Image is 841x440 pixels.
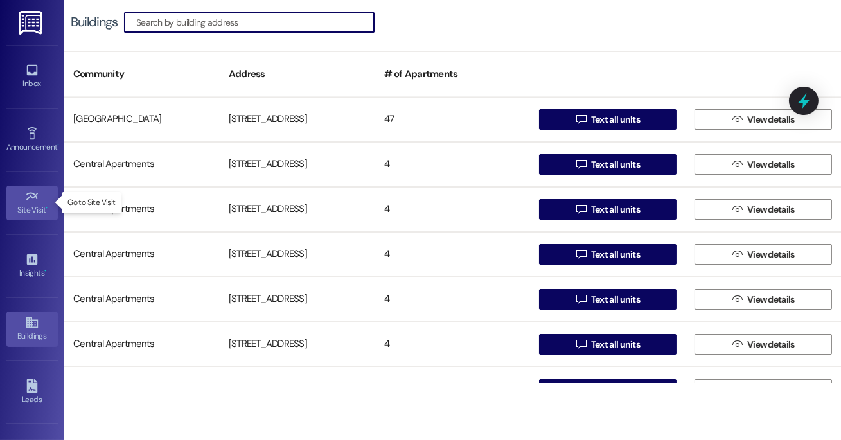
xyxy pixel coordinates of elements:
div: [GEOGRAPHIC_DATA] [GEOGRAPHIC_DATA] Homes [64,376,220,402]
button: View details [695,289,832,310]
a: Insights • [6,249,58,283]
div: 4 [375,331,531,357]
span: View details [747,158,795,172]
p: Go to Site Visit [67,197,115,208]
div: [STREET_ADDRESS] [220,242,375,267]
span: • [46,204,48,213]
div: [STREET_ADDRESS] [220,331,375,357]
img: ResiDesk Logo [19,11,45,35]
i:  [732,204,742,215]
div: # of Apartments [375,58,531,90]
span: View details [747,293,795,306]
span: View details [747,203,795,216]
button: Text all units [539,199,677,220]
div: 4 [375,242,531,267]
button: View details [695,199,832,220]
span: View details [747,338,795,351]
div: Central Apartments [64,152,220,177]
div: 4 [375,286,531,312]
div: 47 [375,107,531,132]
span: Text all units [591,158,640,172]
div: Address [220,58,375,90]
i:  [576,114,586,125]
div: Community [64,58,220,90]
button: View details [695,244,832,265]
button: Text all units [539,334,677,355]
span: • [44,267,46,276]
span: Text all units [591,383,640,396]
i:  [732,294,742,304]
a: Leads [6,375,58,410]
span: • [57,141,59,150]
button: Text all units [539,379,677,400]
span: View details [747,113,795,127]
button: Text all units [539,154,677,175]
i:  [576,294,586,304]
a: Inbox [6,59,58,94]
i:  [732,339,742,349]
button: Text all units [539,109,677,130]
div: 4 [375,152,531,177]
span: Text all units [591,203,640,216]
i:  [576,204,586,215]
div: [STREET_ADDRESS] [220,152,375,177]
div: 34 [375,376,531,402]
button: View details [695,154,832,175]
span: Text all units [591,113,640,127]
div: Central Apartments [64,331,220,357]
span: Text all units [591,338,640,351]
span: Text all units [591,293,640,306]
a: Site Visit • [6,186,58,220]
i:  [732,249,742,260]
div: Buildings [71,15,118,29]
a: Buildings [6,312,58,346]
div: Central Apartments [64,286,220,312]
span: View details [747,383,795,396]
i:  [576,159,586,170]
div: Central Apartments [64,242,220,267]
i:  [576,249,586,260]
div: [STREET_ADDRESS] [220,286,375,312]
div: Central Apartments [64,197,220,222]
i:  [732,159,742,170]
i:  [732,114,742,125]
button: Text all units [539,244,677,265]
button: View details [695,109,832,130]
span: Text all units [591,248,640,261]
i:  [576,339,586,349]
button: Text all units [539,289,677,310]
span: View details [747,248,795,261]
div: [STREET_ADDRESS] [220,197,375,222]
div: [STREET_ADDRESS] [220,107,375,132]
button: View details [695,334,832,355]
div: 4 [375,197,531,222]
div: [STREET_ADDRESS] [220,376,375,402]
div: [GEOGRAPHIC_DATA] [64,107,220,132]
input: Search by building address [136,13,374,31]
button: View details [695,379,832,400]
